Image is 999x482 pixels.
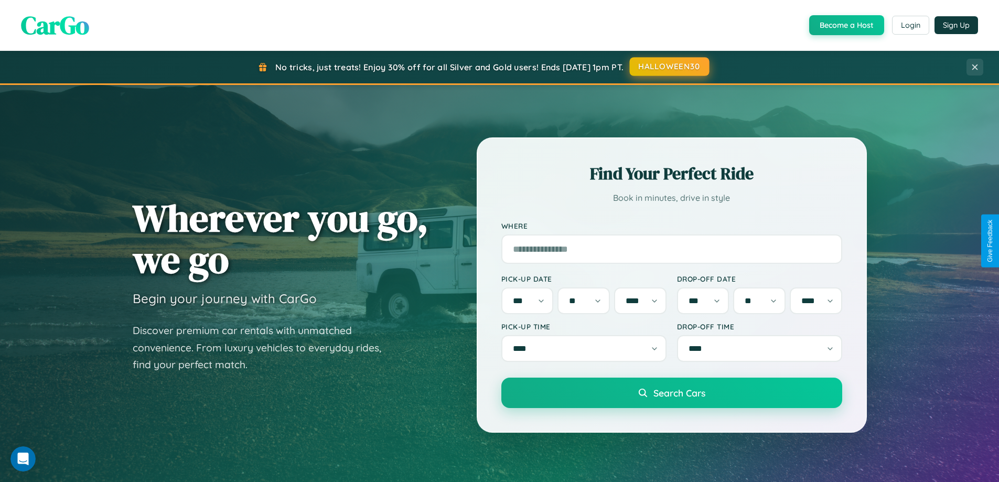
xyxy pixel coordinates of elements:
[809,15,884,35] button: Become a Host
[501,221,842,230] label: Where
[133,197,428,280] h1: Wherever you go, we go
[934,16,978,34] button: Sign Up
[630,57,710,76] button: HALLOWEEN30
[501,162,842,185] h2: Find Your Perfect Ride
[501,190,842,206] p: Book in minutes, drive in style
[10,446,36,472] iframe: Intercom live chat
[501,378,842,408] button: Search Cars
[986,220,994,262] div: Give Feedback
[653,387,705,399] span: Search Cars
[501,274,667,283] label: Pick-up Date
[133,291,317,306] h3: Begin your journey with CarGo
[892,16,929,35] button: Login
[501,322,667,331] label: Pick-up Time
[677,274,842,283] label: Drop-off Date
[677,322,842,331] label: Drop-off Time
[275,62,624,72] span: No tricks, just treats! Enjoy 30% off for all Silver and Gold users! Ends [DATE] 1pm PT.
[21,8,89,42] span: CarGo
[133,322,395,373] p: Discover premium car rentals with unmatched convenience. From luxury vehicles to everyday rides, ...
